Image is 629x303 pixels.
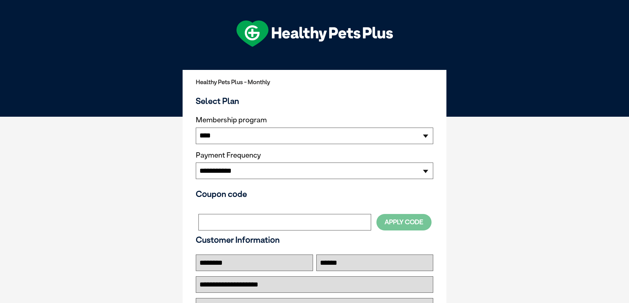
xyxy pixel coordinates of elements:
label: Payment Frequency [196,151,261,160]
h2: Healthy Pets Plus - Monthly [196,79,433,85]
label: Membership program [196,116,433,124]
button: Apply Code [376,214,432,230]
h3: Customer Information [196,235,433,245]
img: hpp-logo-landscape-green-white.png [236,20,393,47]
h3: Select Plan [196,96,433,106]
h3: Coupon code [196,189,433,199]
